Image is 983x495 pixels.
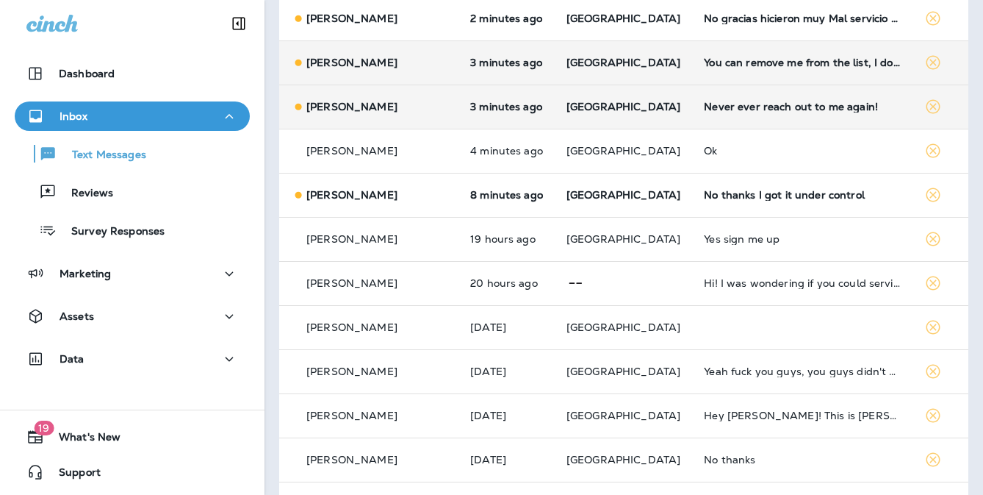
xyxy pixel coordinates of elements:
[566,321,680,334] span: [GEOGRAPHIC_DATA]
[15,344,250,374] button: Data
[15,259,250,288] button: Marketing
[60,110,87,122] p: Inbox
[566,12,680,25] span: [GEOGRAPHIC_DATA]
[306,366,397,377] p: [PERSON_NAME]
[566,56,680,69] span: [GEOGRAPHIC_DATA]
[566,100,680,113] span: [GEOGRAPHIC_DATA]
[306,145,397,157] p: [PERSON_NAME]
[15,59,250,88] button: Dashboard
[704,101,901,113] div: Never ever reach out to me again!
[704,366,901,377] div: Yeah fuck you guys, you guys didn't do shit for me ,,, I'm gonna expose the garbage you guys spew...
[704,277,901,289] div: Hi! I was wondering if you could service the inside of our house? We have found two roaches that ...
[566,365,680,378] span: [GEOGRAPHIC_DATA]
[306,101,397,113] p: [PERSON_NAME]
[57,149,146,163] p: Text Messages
[704,233,901,245] div: Yes sign me up
[470,13,543,24] p: Sep 22, 2025 09:10 AM
[566,188,680,202] span: [GEOGRAPHIC_DATA]
[15,302,250,331] button: Assets
[704,410,901,421] div: Hey Cameron! This is Jeremy Schaefer. Not interested in mosquito control but we are having a horr...
[15,138,250,169] button: Text Messages
[470,321,543,333] p: Sep 20, 2025 08:04 PM
[704,145,901,157] div: Ok
[470,101,543,113] p: Sep 22, 2025 09:08 AM
[44,466,101,484] span: Support
[60,353,84,365] p: Data
[566,144,680,157] span: [GEOGRAPHIC_DATA]
[470,410,543,421] p: Sep 19, 2025 04:28 PM
[15,422,250,452] button: 19What's New
[218,9,259,38] button: Collapse Sidebar
[306,454,397,466] p: [PERSON_NAME]
[306,189,397,201] p: [PERSON_NAME]
[57,225,165,239] p: Survey Responses
[15,177,250,207] button: Reviews
[704,454,901,466] div: No thanks
[566,409,680,422] span: [GEOGRAPHIC_DATA]
[470,366,543,377] p: Sep 19, 2025 10:16 PM
[60,268,111,279] p: Marketing
[470,277,543,289] p: Sep 21, 2025 01:08 PM
[306,277,397,289] p: [PERSON_NAME]
[704,57,901,68] div: You can remove me from the list, I dont have a house!
[57,187,113,201] p: Reviews
[306,321,397,333] p: [PERSON_NAME]
[470,233,543,245] p: Sep 21, 2025 01:56 PM
[306,13,397,24] p: [PERSON_NAME]
[15,215,250,246] button: Survey Responses
[34,421,54,435] span: 19
[306,57,397,68] p: [PERSON_NAME]
[704,13,901,24] div: No gracias hicieron muy Mal servicio nunca acabaron con los nidos de hormigas cuando vinieron nad...
[470,145,543,157] p: Sep 22, 2025 09:08 AM
[470,57,543,68] p: Sep 22, 2025 09:09 AM
[566,453,680,466] span: [GEOGRAPHIC_DATA]
[15,102,250,131] button: Inbox
[15,457,250,487] button: Support
[470,454,543,466] p: Sep 19, 2025 03:30 PM
[44,431,120,449] span: What's New
[60,310,94,322] p: Assets
[566,232,680,246] span: [GEOGRAPHIC_DATA]
[306,233,397,245] p: [PERSON_NAME]
[470,189,543,201] p: Sep 22, 2025 09:04 AM
[59,68,115,79] p: Dashboard
[306,410,397,421] p: [PERSON_NAME]
[704,189,901,201] div: No thanks I got it under control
